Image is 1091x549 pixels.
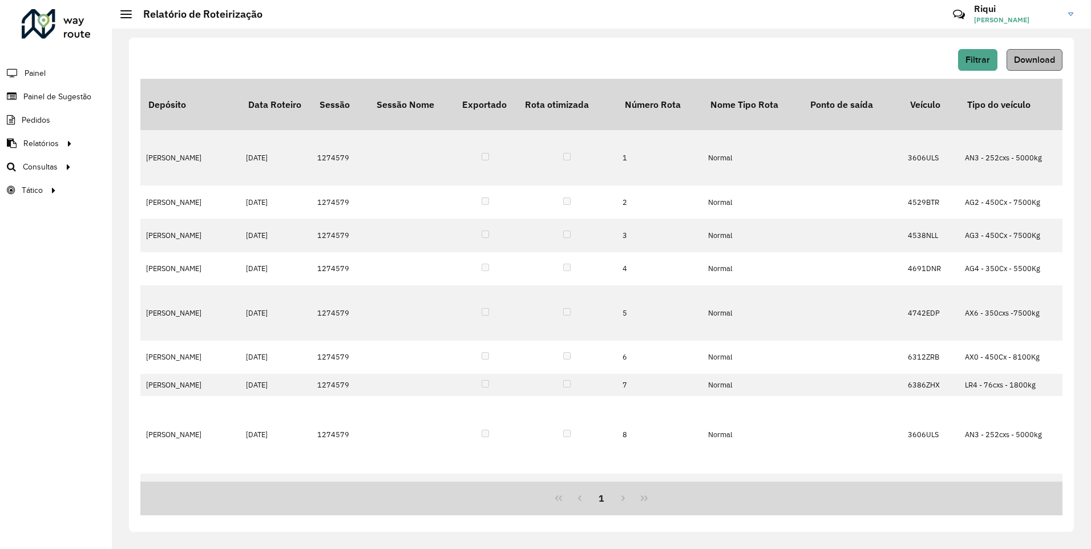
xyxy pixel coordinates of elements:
td: Normal [702,285,802,341]
th: Tipo do veículo [959,79,1059,130]
td: [DATE] [240,285,312,341]
td: 4742EDP [902,285,959,341]
button: Download [1007,49,1062,71]
td: Normal [702,396,802,473]
span: Filtrar [965,55,990,64]
td: [DATE] [240,374,312,396]
th: Nome Tipo Rota [702,79,802,130]
td: [DATE] [240,252,312,285]
td: AX0 - 450Cx - 8100Kg [959,341,1059,374]
td: 6386ZHX [902,374,959,396]
th: Número Rota [617,79,702,130]
span: Painel de Sugestão [23,91,91,103]
td: 5 [617,285,702,341]
td: 1274579 [312,219,369,252]
h2: Relatório de Roteirização [132,8,262,21]
td: Normal [702,374,802,396]
td: 6 [617,341,702,374]
td: Normal [702,185,802,219]
td: 1274579 [312,185,369,219]
a: Contato Rápido [947,2,971,27]
td: AG3 - 450Cx - 7500Kg [959,219,1059,252]
td: AG4 - 350Cx - 5500Kg [959,252,1059,285]
td: 7 [617,374,702,396]
td: [PERSON_NAME] [140,474,240,507]
td: [PERSON_NAME] [140,219,240,252]
td: LR4 - 76cxs - 1800kg [959,474,1059,507]
td: 9 [617,474,702,507]
th: Depósito [140,79,240,130]
td: [DATE] [240,341,312,374]
td: 1274579 [312,130,369,185]
td: [DATE] [240,396,312,473]
td: LR4 - 76cxs - 1800kg [959,374,1059,396]
td: AX6 - 350cxs -7500kg [959,285,1059,341]
td: [PERSON_NAME] [140,185,240,219]
span: Tático [22,184,43,196]
button: Filtrar [958,49,997,71]
td: Normal [702,130,802,185]
td: 6312ZRB [902,341,959,374]
td: 1274579 [312,341,369,374]
td: Normal [702,474,802,507]
td: [PERSON_NAME] [140,396,240,473]
td: [PERSON_NAME] [140,285,240,341]
th: Veículo [902,79,959,130]
span: Painel [25,67,46,79]
th: Sessão Nome [369,79,454,130]
th: Sessão [312,79,369,130]
td: 3606ULS [902,396,959,473]
td: 2 [617,185,702,219]
span: Download [1014,55,1055,64]
span: Relatórios [23,138,59,150]
span: Consultas [23,161,58,173]
td: 8 [617,396,702,473]
td: 3 [617,219,702,252]
td: [PERSON_NAME] [140,130,240,185]
td: 4 [617,252,702,285]
th: Exportado [454,79,517,130]
td: AN3 - 252cxs - 5000kg [959,130,1059,185]
th: Ponto de saída [802,79,902,130]
td: 1274579 [312,285,369,341]
td: [PERSON_NAME] [140,252,240,285]
td: AG2 - 450Cx - 7500Kg [959,185,1059,219]
td: 4691DNR [902,252,959,285]
span: Pedidos [22,114,50,126]
td: Normal [702,219,802,252]
td: [DATE] [240,130,312,185]
th: Rota otimizada [517,79,617,130]
td: 1274579 [312,474,369,507]
td: 4538NLL [902,219,959,252]
td: 1274579 [312,374,369,396]
td: Normal [702,252,802,285]
td: 4529BTR [902,185,959,219]
td: 1274579 [312,396,369,473]
h3: Riqui [974,3,1060,14]
td: 1274579 [312,252,369,285]
td: [DATE] [240,185,312,219]
td: Normal [702,341,802,374]
span: [PERSON_NAME] [974,15,1060,25]
td: 3606ULS [902,130,959,185]
th: Data Roteiro [240,79,312,130]
td: [PERSON_NAME] [140,341,240,374]
button: 1 [591,487,612,509]
td: 1 [617,130,702,185]
td: [DATE] [240,474,312,507]
td: AN3 - 252cxs - 5000kg [959,396,1059,473]
td: 6386ZHX [902,474,959,507]
td: [DATE] [240,219,312,252]
td: [PERSON_NAME] [140,374,240,396]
